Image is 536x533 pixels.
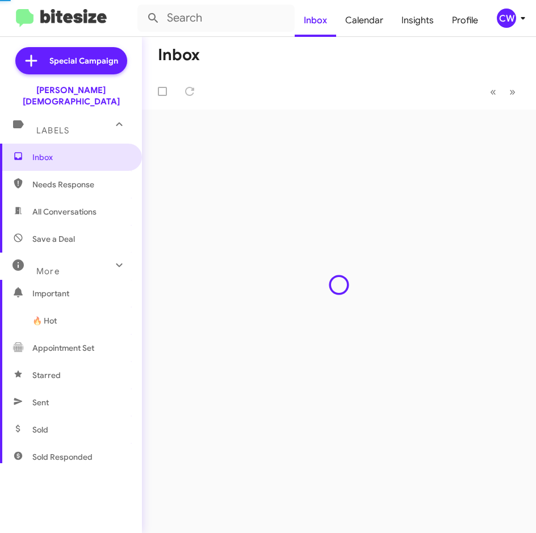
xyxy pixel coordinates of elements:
span: Inbox [32,152,129,163]
span: Starred [32,370,61,381]
span: » [509,85,516,99]
span: Appointment Set [32,342,94,354]
button: Previous [483,80,503,103]
span: All Conversations [32,206,97,217]
button: Next [503,80,522,103]
span: 🔥 Hot [32,315,57,326]
span: Save a Deal [32,233,75,245]
span: Needs Response [32,179,129,190]
a: Insights [392,4,443,37]
span: More [36,266,60,276]
span: Special Campaign [49,55,118,66]
a: Special Campaign [15,47,127,74]
h1: Inbox [158,46,200,64]
button: CW [487,9,524,28]
span: Labels [36,125,69,136]
nav: Page navigation example [484,80,522,103]
input: Search [137,5,295,32]
span: Sent [32,397,49,408]
a: Inbox [295,4,336,37]
a: Calendar [336,4,392,37]
span: Sold Responded [32,451,93,463]
a: Profile [443,4,487,37]
span: Sold [32,424,48,435]
div: CW [497,9,516,28]
span: Important [32,288,129,299]
span: « [490,85,496,99]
